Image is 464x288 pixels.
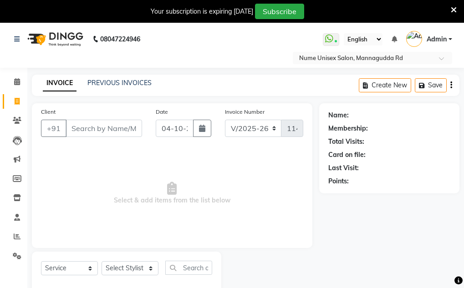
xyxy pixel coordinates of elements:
span: Select & add items from the list below [41,148,303,239]
label: Client [41,108,56,116]
input: Search or Scan [165,261,212,275]
label: Date [156,108,168,116]
input: Search by Name/Mobile/Email/Code [66,120,142,137]
div: Name: [328,111,349,120]
b: 08047224946 [100,26,140,52]
span: Admin [427,35,447,44]
label: Invoice Number [225,108,265,116]
div: Points: [328,177,349,186]
button: Save [415,78,447,92]
button: Create New [359,78,411,92]
img: Admin [406,31,422,47]
img: logo [23,26,86,52]
div: Membership: [328,124,368,133]
a: PREVIOUS INVOICES [87,79,152,87]
div: Your subscription is expiring [DATE] [151,7,253,16]
div: Card on file: [328,150,366,160]
div: Total Visits: [328,137,364,147]
a: INVOICE [43,75,76,91]
div: Last Visit: [328,163,359,173]
button: Subscribe [255,4,304,19]
button: +91 [41,120,66,137]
